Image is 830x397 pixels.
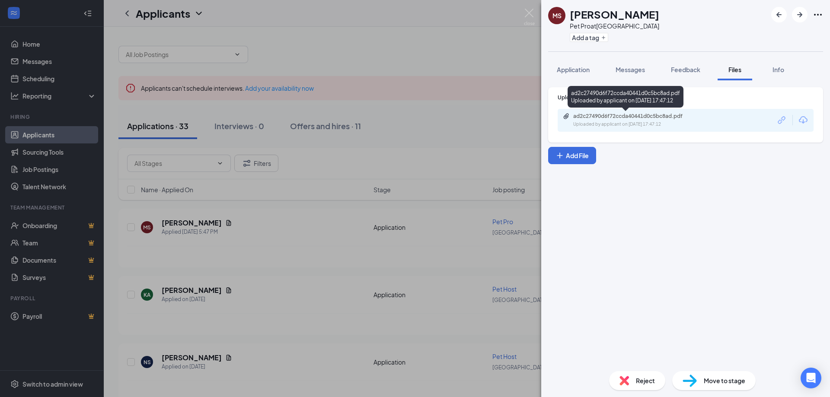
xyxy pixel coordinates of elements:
svg: Paperclip [563,113,570,120]
span: Application [557,66,590,73]
div: ad2c27490d6f72ccda40441d0c5bc8ad.pdf [573,113,694,120]
span: Feedback [671,66,700,73]
div: Uploaded by applicant on [DATE] 17:47:12 [573,121,703,128]
svg: Plus [555,151,564,160]
svg: ArrowLeftNew [774,10,784,20]
svg: Plus [601,35,606,40]
svg: ArrowRight [795,10,805,20]
a: Paperclipad2c27490d6f72ccda40441d0c5bc8ad.pdfUploaded by applicant on [DATE] 17:47:12 [563,113,703,128]
span: Reject [636,376,655,385]
div: Open Intercom Messenger [801,368,821,388]
button: PlusAdd a tag [570,33,608,42]
button: Add FilePlus [548,147,596,164]
svg: Download [798,115,808,125]
h1: [PERSON_NAME] [570,7,659,22]
div: MS [552,11,562,20]
button: ArrowLeftNew [771,7,787,22]
span: Messages [616,66,645,73]
div: Upload Resume [558,94,814,101]
span: Files [728,66,741,73]
div: Pet Pro at [GEOGRAPHIC_DATA] [570,22,659,30]
svg: Ellipses [813,10,823,20]
span: Move to stage [704,376,745,385]
svg: Link [776,114,788,126]
span: Info [773,66,784,73]
div: ad2c27490d6f72ccda40441d0c5bc8ad.pdf Uploaded by applicant on [DATE] 17:47:12 [568,86,683,108]
button: ArrowRight [792,7,808,22]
